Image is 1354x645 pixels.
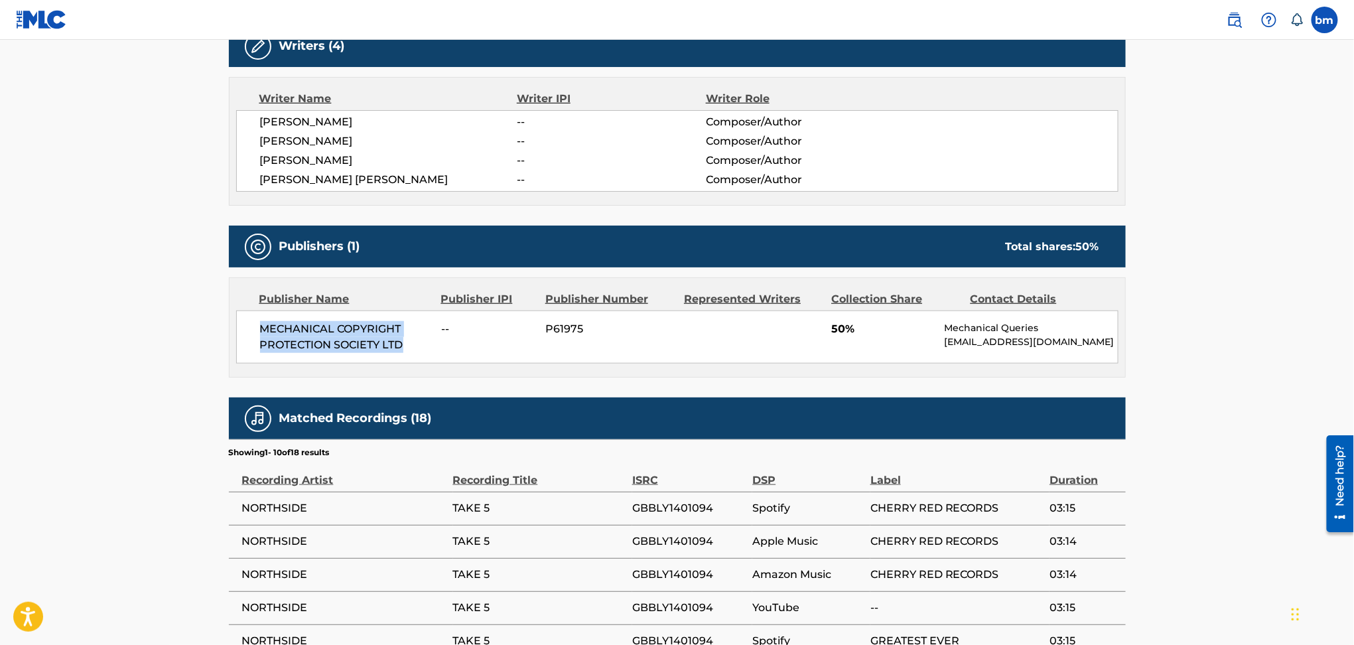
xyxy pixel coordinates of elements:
p: Showing 1 - 10 of 18 results [229,447,330,459]
div: Total shares: [1006,239,1099,255]
span: 03:15 [1049,600,1118,616]
h5: Publishers (1) [279,239,360,254]
div: Label [870,459,1043,488]
div: Represented Writers [684,291,821,307]
div: DSP [752,459,863,488]
span: -- [517,172,705,188]
div: User Menu [1312,7,1338,33]
img: Matched Recordings [250,411,266,427]
div: Writer Name [259,91,517,107]
span: MECHANICAL COPYRIGHT PROTECTION SOCIETY LTD [260,321,432,353]
span: Apple Music [752,534,863,549]
div: Recording Title [453,459,626,488]
span: 50 % [1076,240,1099,253]
span: -- [870,600,1043,616]
img: help [1261,12,1277,28]
span: NORTHSIDE [242,567,446,583]
span: TAKE 5 [453,534,626,549]
div: Writer Role [706,91,878,107]
a: Public Search [1221,7,1248,33]
span: Composer/Author [706,133,878,149]
span: Composer/Author [706,172,878,188]
span: [PERSON_NAME] [260,153,517,169]
p: Mechanical Queries [944,321,1117,335]
iframe: Resource Center [1317,430,1354,537]
img: MLC Logo [16,10,67,29]
span: NORTHSIDE [242,500,446,516]
span: CHERRY RED RECORDS [870,500,1043,516]
div: Notifications [1290,13,1304,27]
span: GBBLY1401094 [632,600,746,616]
span: P61975 [545,321,674,337]
span: YouTube [752,600,863,616]
div: Collection Share [831,291,960,307]
div: Writer IPI [517,91,706,107]
p: [EMAIL_ADDRESS][DOMAIN_NAME] [944,335,1117,349]
div: Drag [1292,595,1300,634]
span: [PERSON_NAME] [260,114,517,130]
div: Publisher Number [545,291,674,307]
span: GBBLY1401094 [632,534,746,549]
span: 50% [831,321,934,337]
div: ISRC [632,459,746,488]
span: CHERRY RED RECORDS [870,567,1043,583]
span: GBBLY1401094 [632,500,746,516]
div: Publisher Name [259,291,431,307]
div: Recording Artist [242,459,446,488]
span: -- [517,133,705,149]
span: [PERSON_NAME] [260,133,517,149]
img: search [1227,12,1243,28]
span: Composer/Author [706,153,878,169]
span: -- [441,321,535,337]
div: Contact Details [971,291,1099,307]
span: -- [517,114,705,130]
span: 03:14 [1049,534,1118,549]
img: Writers [250,38,266,54]
span: GBBLY1401094 [632,567,746,583]
span: Amazon Music [752,567,863,583]
span: TAKE 5 [453,567,626,583]
span: 03:15 [1049,500,1118,516]
h5: Matched Recordings (18) [279,411,432,426]
img: Publishers [250,239,266,255]
span: [PERSON_NAME] [PERSON_NAME] [260,172,517,188]
span: TAKE 5 [453,600,626,616]
div: Help [1256,7,1282,33]
span: NORTHSIDE [242,534,446,549]
span: TAKE 5 [453,500,626,516]
iframe: Chat Widget [1288,581,1354,645]
span: CHERRY RED RECORDS [870,534,1043,549]
span: Composer/Author [706,114,878,130]
span: NORTHSIDE [242,600,446,616]
div: Duration [1049,459,1118,488]
div: Publisher IPI [441,291,535,307]
span: Spotify [752,500,863,516]
span: 03:14 [1049,567,1118,583]
h5: Writers (4) [279,38,345,54]
span: -- [517,153,705,169]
